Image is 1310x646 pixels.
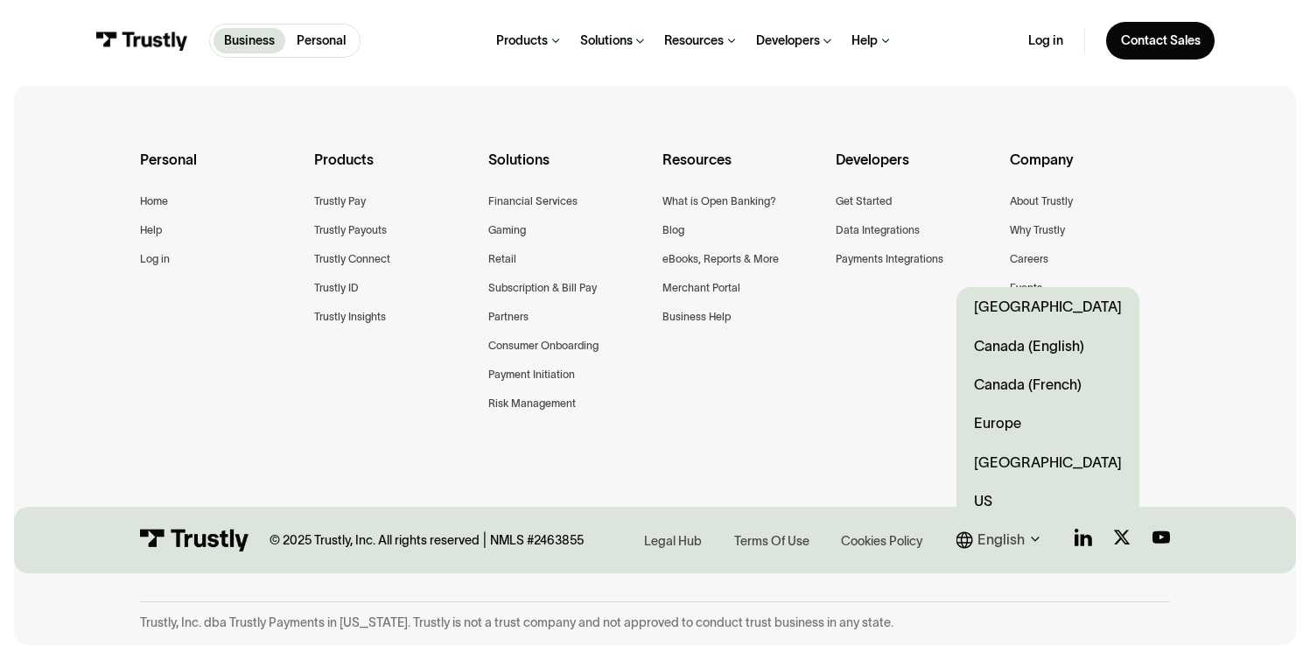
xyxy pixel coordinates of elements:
a: Canada (French) [956,365,1139,404]
a: Payments Integrations [836,250,943,269]
p: Business [224,32,275,50]
a: Trustly Connect [314,250,390,269]
a: Retail [488,250,516,269]
div: © 2025 Trustly, Inc. All rights reserved [270,532,480,548]
div: Solutions [488,148,648,193]
a: US [956,481,1139,520]
div: Products [496,32,548,48]
a: Trustly Insights [314,308,386,327]
a: Contact Sales [1106,22,1214,60]
a: eBooks, Reports & More [662,250,779,269]
a: [GEOGRAPHIC_DATA] [956,443,1139,481]
a: [GEOGRAPHIC_DATA] [956,287,1139,326]
div: Developers [836,148,996,193]
a: What is Open Banking? [662,193,776,211]
div: Personal [140,148,300,193]
div: | [483,530,487,551]
a: Trustly Payouts [314,221,387,240]
div: Resources [662,148,823,193]
a: Terms Of Use [729,529,815,551]
a: Data Integrations [836,221,920,240]
a: Europe [956,404,1139,442]
a: Legal Hub [639,529,707,551]
a: Payment Initiation [488,366,575,384]
div: Cookies Policy [841,532,922,550]
a: Why Trustly [1010,221,1065,240]
img: Trustly Logo [140,529,249,552]
a: Get Started [836,193,892,211]
a: Consumer Onboarding [488,337,599,355]
a: Events [1010,279,1042,298]
a: Trustly Pay [314,193,366,211]
div: Developers [756,32,820,48]
p: Personal [297,32,346,50]
a: Log in [1028,32,1063,48]
a: Canada (English) [956,327,1139,365]
a: Partners [488,308,529,327]
img: Trustly Logo [95,32,188,51]
div: English [977,529,1025,551]
a: Personal [285,28,355,53]
a: Careers [1010,250,1048,269]
a: Financial Services [488,193,578,211]
a: Subscription & Bill Pay [488,279,597,298]
a: Trustly ID [314,279,359,298]
div: English [956,529,1046,551]
div: Legal Hub [644,532,702,550]
a: Log in [140,250,170,269]
div: Resources [664,32,724,48]
a: Home [140,193,168,211]
div: NMLS #2463855 [490,532,584,548]
div: Products [314,148,474,193]
a: Help [140,221,162,240]
div: Trustly, Inc. dba Trustly Payments in [US_STATE]. Trustly is not a trust company and not approved... [140,614,1170,630]
a: Business [214,28,285,53]
a: Blog [662,221,684,240]
div: Help [851,32,878,48]
div: Terms Of Use [734,532,809,550]
nav: English [956,287,1139,520]
a: About Trustly [1010,193,1073,211]
a: Merchant Portal [662,279,740,298]
div: Solutions [580,32,633,48]
a: Business Help [662,308,731,327]
a: Cookies Policy [836,529,928,551]
div: Contact Sales [1121,32,1201,48]
a: Gaming [488,221,526,240]
a: Risk Management [488,395,576,413]
div: Company [1010,148,1170,193]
